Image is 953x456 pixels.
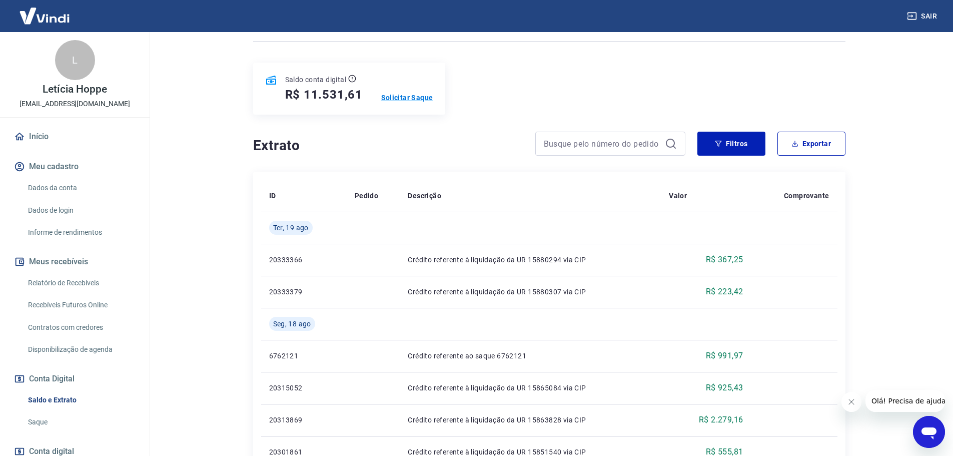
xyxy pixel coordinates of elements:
a: Dados da conta [24,178,138,198]
p: 20315052 [269,383,339,393]
a: Contratos com credores [24,317,138,338]
p: Crédito referente ao saque 6762121 [408,351,653,361]
p: 6762121 [269,351,339,361]
a: Informe de rendimentos [24,222,138,243]
a: Solicitar Saque [381,93,433,103]
a: Dados de login [24,200,138,221]
p: Crédito referente à liquidação da UR 15880307 via CIP [408,287,653,297]
input: Busque pelo número do pedido [544,136,661,151]
p: Crédito referente à liquidação da UR 15880294 via CIP [408,255,653,265]
h5: R$ 11.531,61 [285,87,363,103]
p: R$ 2.279,16 [699,414,743,426]
p: Comprovante [784,191,829,201]
p: 20333379 [269,287,339,297]
iframe: Fechar mensagem [841,392,861,412]
p: Letícia Hoppe [43,84,107,95]
button: Sair [905,7,941,26]
button: Meu cadastro [12,156,138,178]
a: Início [12,126,138,148]
p: [EMAIL_ADDRESS][DOMAIN_NAME] [20,99,130,109]
p: Descrição [408,191,441,201]
button: Conta Digital [12,368,138,390]
a: Recebíveis Futuros Online [24,295,138,315]
button: Exportar [777,132,845,156]
iframe: Mensagem da empresa [865,390,945,412]
div: L [55,40,95,80]
span: Olá! Precisa de ajuda? [6,7,84,15]
p: 20313869 [269,415,339,425]
span: Ter, 19 ago [273,223,309,233]
span: Seg, 18 ago [273,319,311,329]
p: R$ 991,97 [706,350,743,362]
iframe: Botão para abrir a janela de mensagens [913,416,945,448]
a: Saldo e Extrato [24,390,138,410]
p: Crédito referente à liquidação da UR 15865084 via CIP [408,383,653,393]
button: Filtros [697,132,765,156]
p: 20333366 [269,255,339,265]
button: Meus recebíveis [12,251,138,273]
p: Saldo conta digital [285,75,347,85]
h4: Extrato [253,136,523,156]
p: Valor [669,191,687,201]
a: Disponibilização de agenda [24,339,138,360]
p: Pedido [355,191,378,201]
p: ID [269,191,276,201]
a: Saque [24,412,138,432]
p: R$ 223,42 [706,286,743,298]
p: R$ 367,25 [706,254,743,266]
img: Vindi [12,1,77,31]
a: Relatório de Recebíveis [24,273,138,293]
p: Crédito referente à liquidação da UR 15863828 via CIP [408,415,653,425]
p: R$ 925,43 [706,382,743,394]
